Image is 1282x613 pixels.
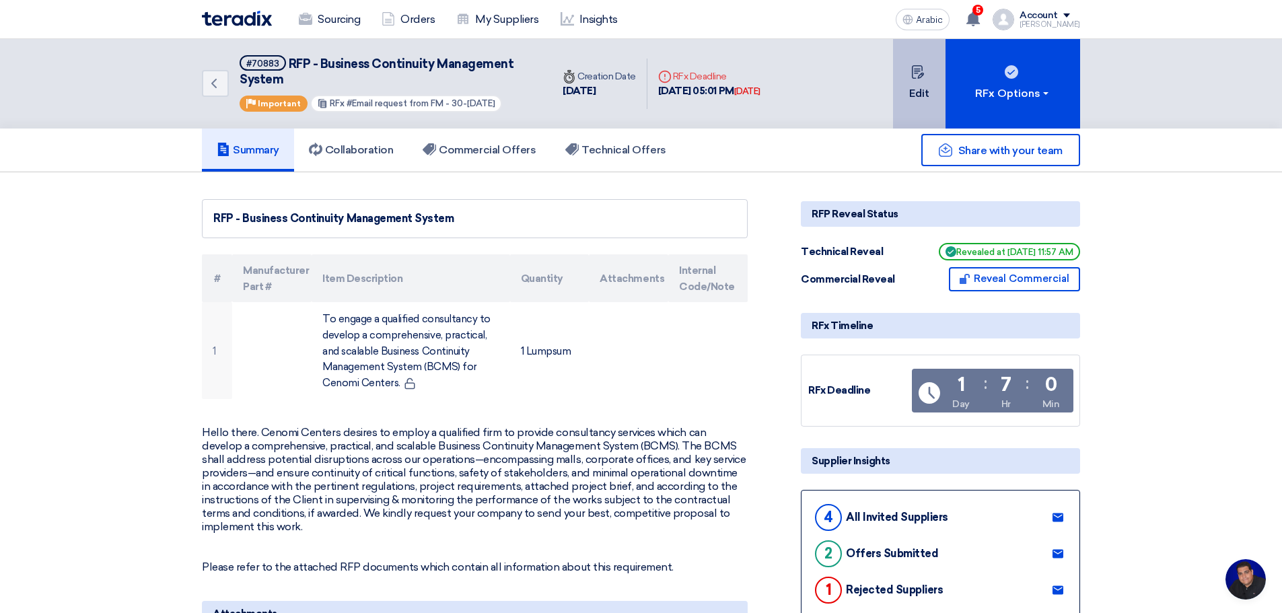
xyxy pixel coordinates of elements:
[246,59,279,69] font: #70883
[824,508,833,526] font: 4
[1001,373,1011,396] font: 7
[893,39,946,129] button: Edit
[347,98,495,108] font: #Email request from FM - 30-[DATE]
[213,212,454,225] font: RFP - Business Continuity Management System
[288,5,371,34] a: Sourcing
[446,5,549,34] a: My Suppliers
[812,455,890,467] font: Supplier Insights
[909,87,929,100] font: Edit
[808,384,870,396] font: RFx Deadline
[846,511,948,524] font: All Invited Suppliers
[846,583,943,596] font: Rejected Suppliers
[550,5,629,34] a: Insights
[581,143,666,156] font: Technical Offers
[824,544,832,563] font: 2
[1045,373,1057,396] font: 0
[322,313,491,390] font: To engage a qualified consultancy to develop a comprehensive, practical, and scalable Business Co...
[521,273,563,285] font: Quantity
[956,248,1073,258] font: Revealed at [DATE] 11:57 AM
[1026,373,1029,393] font: :
[984,373,987,393] font: :
[916,14,943,26] font: Arabic
[658,85,734,97] font: [DATE] 05:01 PM
[258,99,301,108] font: Important
[896,9,950,30] button: Arabic
[801,273,895,285] font: Commercial Reveal
[318,13,360,26] font: Sourcing
[734,86,760,96] font: [DATE]
[322,273,402,285] font: Item Description
[400,13,435,26] font: Orders
[946,39,1080,129] button: RFx Options
[952,398,970,410] font: Day
[1225,559,1266,600] a: Open chat
[325,143,394,156] font: Collaboration
[600,273,664,285] font: Attachments
[439,143,536,156] font: Commercial Offers
[213,345,216,357] font: 1
[812,320,873,332] font: RFx Timeline
[330,98,345,108] font: RFx
[371,5,446,34] a: Orders
[240,57,513,87] font: RFP - Business Continuity Management System
[577,71,636,82] font: Creation Date
[958,144,1063,157] font: Share with your team
[243,264,309,293] font: Manufacturer Part #
[846,547,938,560] font: Offers Submitted
[974,273,1069,285] font: Reveal Commercial
[993,9,1014,30] img: profile_test.png
[1020,9,1058,21] font: Account
[202,426,746,533] font: Hello there. Cenomi Centers desires to employ a qualified firm to provide consultancy services wh...
[408,129,550,172] a: Commercial Offers
[1042,398,1060,410] font: Min
[958,373,965,396] font: 1
[202,11,272,26] img: Teradix logo
[976,5,981,15] font: 5
[563,85,596,97] font: [DATE]
[975,87,1040,100] font: RFx Options
[1020,20,1080,29] font: [PERSON_NAME]
[812,208,898,220] font: RFP Reveal Status
[949,267,1080,291] button: Reveal Commercial
[214,273,221,285] font: #
[826,581,832,599] font: 1
[294,129,408,172] a: Collaboration
[673,71,727,82] font: RFx Deadline
[521,345,571,357] font: 1 Lumpsum
[240,55,536,88] h5: RFP - Business Continuity Management System
[202,129,294,172] a: Summary
[202,561,674,573] font: Please refer to the attached RFP documents which contain all information about this requirement.
[579,13,618,26] font: Insights
[801,246,883,258] font: Technical Reveal
[679,264,735,293] font: Internal Code/Note
[550,129,680,172] a: Technical Offers
[1001,398,1011,410] font: Hr
[475,13,538,26] font: My Suppliers
[233,143,279,156] font: Summary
